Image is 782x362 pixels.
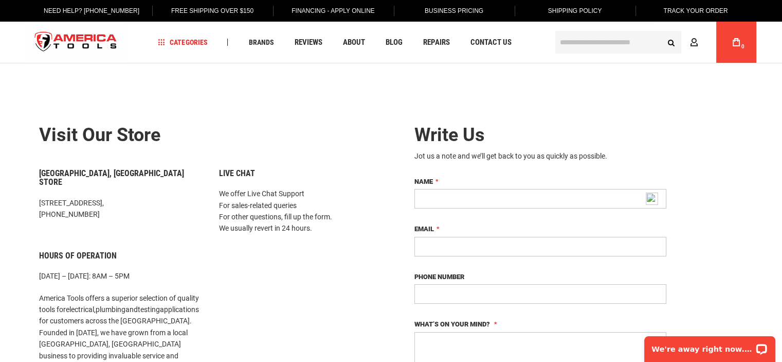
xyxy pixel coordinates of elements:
iframe: LiveChat chat widget [638,330,782,362]
a: 0 [726,22,746,63]
span: Categories [158,39,207,46]
span: About [342,39,365,46]
h6: Live Chat [219,169,384,178]
p: We offer Live Chat Support For sales-related queries For other questions, fill up the form. We us... [219,188,384,234]
a: Contact Us [465,36,516,49]
img: npw-badge-icon-locked.svg [646,193,658,205]
span: 0 [741,44,744,49]
p: [STREET_ADDRESS], [PHONE_NUMBER] [39,197,204,220]
span: Phone Number [414,273,464,281]
span: Write Us [414,124,485,146]
span: Reviews [294,39,322,46]
a: Brands [244,36,278,49]
span: Shipping Policy [548,7,602,14]
a: electrical [66,305,94,314]
img: America Tools [26,23,126,62]
span: Repairs [423,39,449,46]
h6: [GEOGRAPHIC_DATA], [GEOGRAPHIC_DATA] Store [39,169,204,187]
button: Search [662,32,681,52]
div: Jot us a note and we’ll get back to you as quickly as possible. [414,151,666,161]
a: store logo [26,23,126,62]
a: Categories [153,36,212,49]
a: testing [138,305,160,314]
span: Blog [385,39,402,46]
h6: Hours of Operation [39,251,204,261]
span: Brands [248,39,274,46]
h2: Visit our store [39,125,384,146]
p: [DATE] – [DATE]: 8AM – 5PM [39,270,204,282]
a: Reviews [289,36,326,49]
span: What’s on your mind? [414,320,490,328]
span: Email [414,225,434,233]
a: Repairs [418,36,454,49]
span: Name [414,178,433,185]
span: Contact Us [470,39,511,46]
a: About [338,36,369,49]
a: Blog [380,36,407,49]
a: plumbing [96,305,125,314]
